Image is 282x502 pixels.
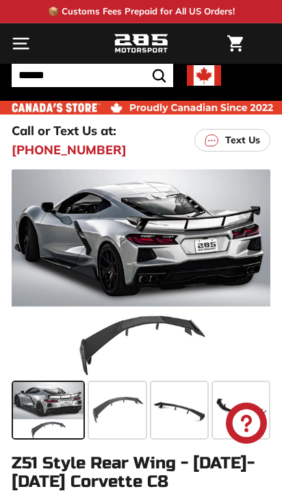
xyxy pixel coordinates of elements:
input: Search [12,64,173,87]
p: 📦 Customs Fees Prepaid for All US Orders! [48,5,235,19]
p: Call or Text Us at: [12,121,116,140]
p: Text Us [225,133,260,147]
a: [PHONE_NUMBER] [12,141,127,159]
inbox-online-store-chat: Shopify online store chat [222,403,271,447]
h1: Z51 Style Rear Wing - [DATE]-[DATE] Corvette C8 [12,455,270,491]
a: Cart [220,24,250,63]
a: Text Us [194,129,270,152]
img: Logo_285_Motorsport_areodynamics_components [114,32,168,56]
